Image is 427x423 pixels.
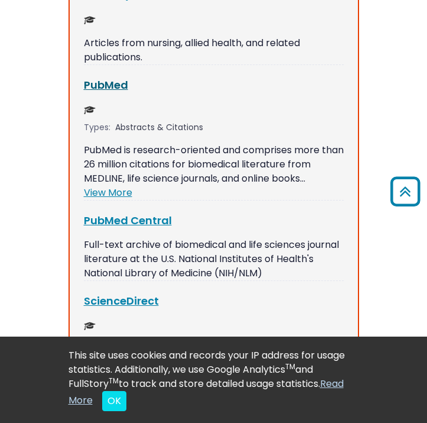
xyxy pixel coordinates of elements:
span: Types: [84,121,110,134]
div: This site uses cookies and records your IP address for usage statistics. Additionally, we use Goo... [69,348,359,411]
div: Abstracts & Citations [115,121,206,134]
img: Scholarly or Peer Reviewed [84,320,96,332]
sup: TM [285,361,295,372]
a: PubMed Central [84,213,172,228]
p: Full-text archive of biomedical and life sciences journal literature at the U.S. National Institu... [84,238,344,280]
img: Scholarly or Peer Reviewed [84,14,96,26]
a: Back to Top [386,182,424,201]
a: View More [84,186,132,199]
a: ScienceDirect [84,293,159,308]
p: PubMed is research-oriented and comprises more than 26 million citations for biomedical literatur... [84,143,344,186]
a: PubMed [84,78,128,92]
sup: TM [109,376,119,386]
p: Articles from nursing, allied health, and related publications. [84,36,344,64]
img: Scholarly or Peer Reviewed [84,104,96,116]
button: Close [102,391,126,411]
